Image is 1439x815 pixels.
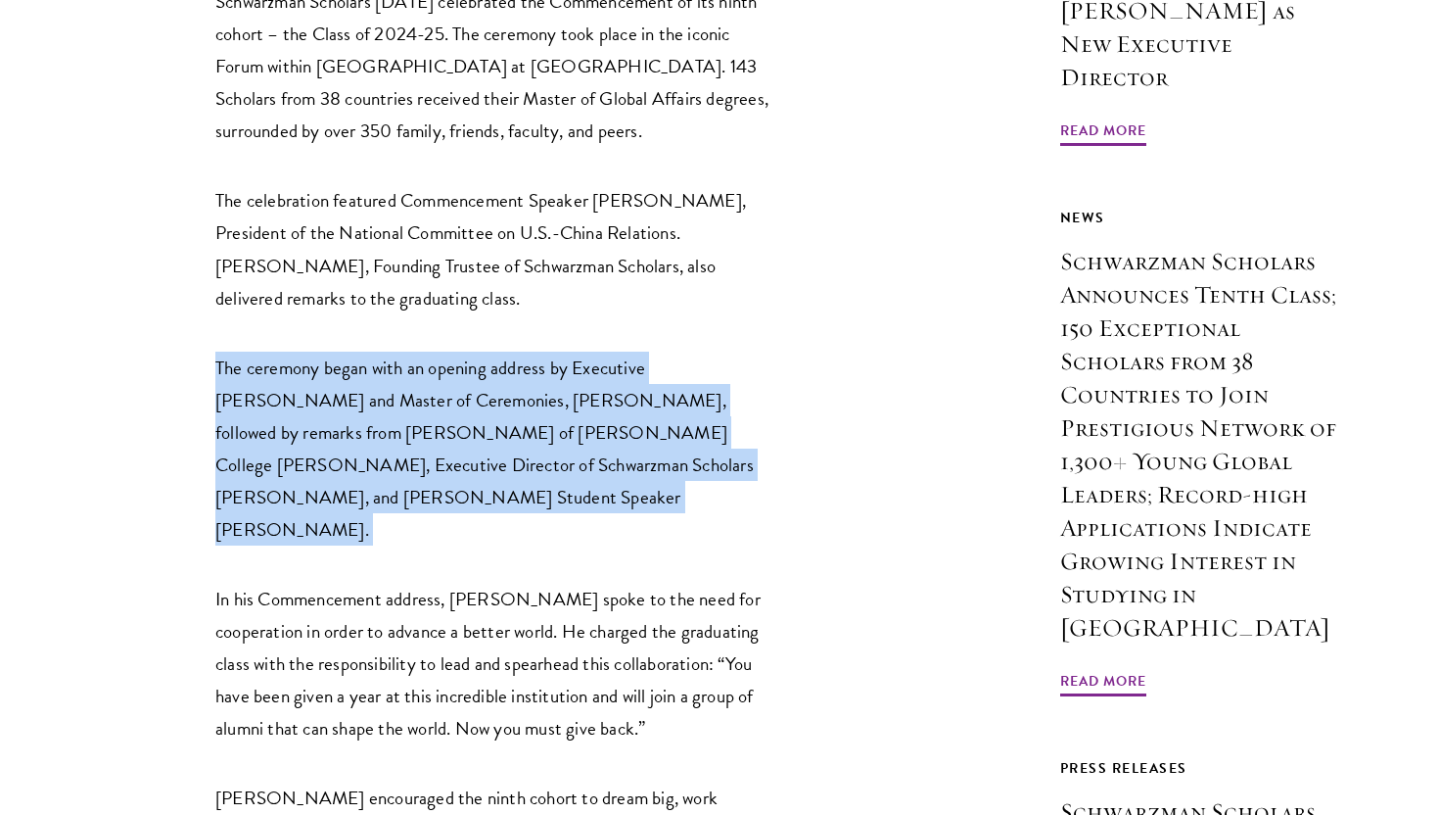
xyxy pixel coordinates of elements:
[215,184,773,313] p: The celebration featured Commencement Speaker [PERSON_NAME], President of the National Committee ...
[1060,206,1342,699] a: News Schwarzman Scholars Announces Tenth Class; 150 Exceptional Scholars from 38 Countries to Joi...
[1060,119,1146,149] span: Read More
[1060,756,1342,781] div: Press Releases
[1060,245,1342,645] h3: Schwarzman Scholars Announces Tenth Class; 150 Exceptional Scholars from 38 Countries to Join Pre...
[215,583,773,744] p: In his Commencement address, [PERSON_NAME] spoke to the need for cooperation in order to advance ...
[215,352,773,546] p: The ceremony began with an opening address by Executive [PERSON_NAME] and Master of Ceremonies, [...
[1060,206,1342,230] div: News
[1060,669,1146,699] span: Read More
